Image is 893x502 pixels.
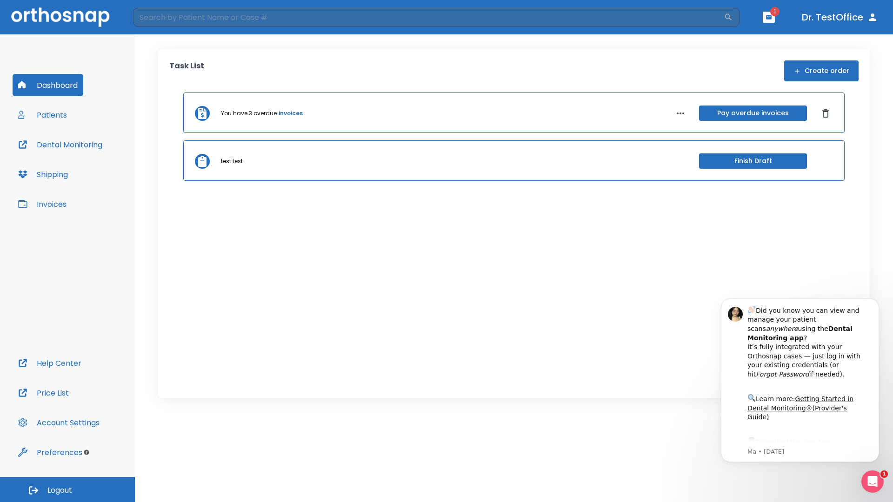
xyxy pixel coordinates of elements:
[880,470,888,478] span: 1
[707,284,893,477] iframe: Intercom notifications message
[158,20,165,27] button: Dismiss notification
[13,133,108,156] button: Dental Monitoring
[47,485,72,495] span: Logout
[13,163,73,185] button: Shipping
[784,60,859,81] button: Create order
[818,106,833,121] button: Dismiss
[861,470,884,493] iframe: Intercom live chat
[11,7,110,26] img: Orthosnap
[13,441,88,463] button: Preferences
[40,154,123,171] a: App Store
[221,157,243,165] p: test test
[13,104,73,126] button: Patients
[699,153,807,169] button: Finish Draft
[798,9,882,26] button: Dr. TestOffice
[13,382,74,404] button: Price List
[13,74,83,96] button: Dashboard
[13,352,87,374] button: Help Center
[279,109,303,118] a: invoices
[699,106,807,121] button: Pay overdue invoices
[770,7,780,16] span: 1
[221,109,277,118] p: You have 3 overdue
[40,163,158,172] p: Message from Ma, sent 3w ago
[133,8,724,26] input: Search by Patient Name or Case #
[40,152,158,199] div: Download the app: | ​ Let us know if you need help getting started!
[169,60,204,81] p: Task List
[13,411,105,434] button: Account Settings
[13,193,72,215] button: Invoices
[82,448,91,456] div: Tooltip anchor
